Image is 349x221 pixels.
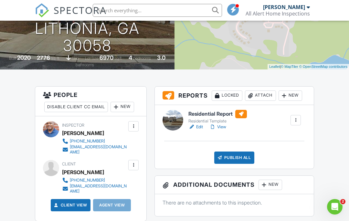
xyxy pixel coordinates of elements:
span: sq.ft. [114,56,122,61]
a: [PHONE_NUMBER] [62,138,127,144]
span: SPECTORA [54,3,107,17]
a: Leaflet [269,65,280,68]
a: [PHONE_NUMBER] [62,177,127,184]
div: 3.0 [157,54,165,61]
a: [EMAIL_ADDRESS][DOMAIN_NAME] [62,184,127,194]
div: 2020 [17,54,31,61]
h3: Reports [155,87,314,105]
span: Lot Size [85,56,99,61]
div: Publish All [214,152,255,164]
span: 2 [340,199,345,204]
div: 4 [129,54,132,61]
p: There are no attachments to this inspection. [163,199,306,206]
span: Built [9,56,16,61]
a: © MapTiler [281,65,298,68]
a: © OpenStreetMap contributors [299,65,347,68]
span: bedrooms [133,56,151,61]
img: The Best Home Inspection Software - Spectora [35,3,49,17]
div: [PERSON_NAME] [62,128,104,138]
input: Search everything... [93,4,222,17]
div: Locked [212,90,242,101]
a: Residential Report Residential Template [188,110,247,124]
a: SPECTORA [35,9,107,22]
div: 6970 [100,54,113,61]
h3: Additional Documents [155,176,314,194]
h3: People [35,87,146,116]
div: Attach [245,90,276,101]
span: Client [62,162,76,166]
iframe: Intercom live chat [327,199,343,215]
div: Disable Client CC Email [44,102,108,112]
div: All Alert Home Inspections [246,10,310,17]
a: Client View [53,202,87,208]
div: [EMAIL_ADDRESS][DOMAIN_NAME] [70,184,127,194]
div: [EMAIL_ADDRESS][DOMAIN_NAME] [70,144,127,155]
div: New [111,102,134,112]
div: New [259,180,282,190]
span: Inspector [62,123,84,128]
a: Edit [188,124,203,130]
span: sq. ft. [51,56,60,61]
div: Residential Template [188,119,247,124]
div: [PERSON_NAME] [62,167,104,177]
div: 2776 [37,54,50,61]
span: bathrooms [76,62,94,67]
a: View [209,124,226,130]
div: [PHONE_NUMBER] [70,178,105,183]
h6: Residential Report [188,110,247,118]
div: [PERSON_NAME] [263,4,305,10]
div: New [279,90,302,101]
a: [EMAIL_ADDRESS][DOMAIN_NAME] [62,144,127,155]
div: | [268,64,349,69]
div: [PHONE_NUMBER] [70,139,105,144]
span: slab [72,56,79,61]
